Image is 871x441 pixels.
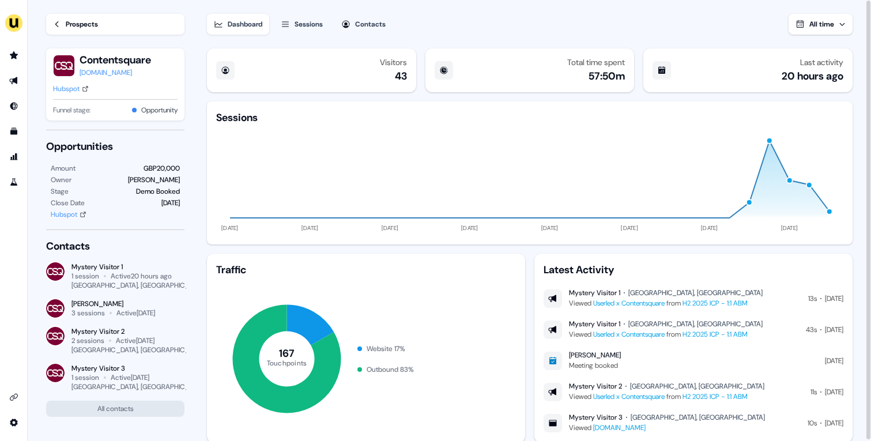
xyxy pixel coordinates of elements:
[301,224,319,232] tspan: [DATE]
[51,174,71,186] div: Owner
[395,69,407,83] div: 43
[5,388,23,406] a: Go to integrations
[782,69,843,83] div: 20 hours ago
[355,18,386,30] div: Contacts
[621,224,639,232] tspan: [DATE]
[544,263,843,277] div: Latest Activity
[136,186,180,197] div: Demo Booked
[630,382,764,391] div: [GEOGRAPHIC_DATA], [GEOGRAPHIC_DATA]
[71,345,207,355] div: [GEOGRAPHIC_DATA], [GEOGRAPHIC_DATA]
[46,401,184,417] button: All contacts
[569,297,763,309] div: Viewed from
[295,18,323,30] div: Sessions
[111,272,172,281] div: Active 20 hours ago
[825,386,843,398] div: [DATE]
[631,413,765,422] div: [GEOGRAPHIC_DATA], [GEOGRAPHIC_DATA]
[569,350,621,360] div: [PERSON_NAME]
[51,186,69,197] div: Stage
[5,97,23,115] a: Go to Inbound
[216,263,516,277] div: Traffic
[128,174,180,186] div: [PERSON_NAME]
[267,358,307,367] tspan: Touchpoints
[5,148,23,166] a: Go to attribution
[228,18,262,30] div: Dashboard
[541,224,559,232] tspan: [DATE]
[51,209,86,220] a: Hubspot
[221,224,239,232] tspan: [DATE]
[593,299,665,308] a: Userled x Contentsquare
[46,140,184,153] div: Opportunities
[116,308,155,318] div: Active [DATE]
[825,417,843,429] div: [DATE]
[71,373,99,382] div: 1 session
[71,272,99,281] div: 1 session
[216,111,258,125] div: Sessions
[71,308,105,318] div: 3 sessions
[789,14,853,35] button: All time
[569,382,622,391] div: Mystery Visitor 2
[367,364,414,375] div: Outbound 83 %
[683,330,748,339] a: H2 2025 ICP - 1:1 ABM
[461,224,478,232] tspan: [DATE]
[810,386,817,398] div: 11s
[71,382,207,391] div: [GEOGRAPHIC_DATA], [GEOGRAPHIC_DATA]
[567,58,625,67] div: Total time spent
[825,324,843,336] div: [DATE]
[5,413,23,432] a: Go to integrations
[569,329,763,340] div: Viewed from
[51,163,76,174] div: Amount
[569,391,764,402] div: Viewed from
[111,373,149,382] div: Active [DATE]
[5,71,23,90] a: Go to outbound experience
[806,324,817,336] div: 43s
[569,288,620,297] div: Mystery Visitor 1
[628,288,763,297] div: [GEOGRAPHIC_DATA], [GEOGRAPHIC_DATA]
[51,197,85,209] div: Close Date
[800,58,843,67] div: Last activity
[825,355,843,367] div: [DATE]
[274,14,330,35] button: Sessions
[5,122,23,141] a: Go to templates
[334,14,393,35] button: Contacts
[569,422,765,434] div: Viewed
[825,293,843,304] div: [DATE]
[116,336,154,345] div: Active [DATE]
[683,392,748,401] a: H2 2025 ICP - 1:1 ABM
[569,413,623,422] div: Mystery Visitor 3
[593,392,665,401] a: Userled x Contentsquare
[593,330,665,339] a: Userled x Contentsquare
[46,239,184,253] div: Contacts
[380,58,407,67] div: Visitors
[569,360,621,371] div: Meeting booked
[279,346,295,360] tspan: 167
[593,423,646,432] a: [DOMAIN_NAME]
[53,83,89,95] a: Hubspot
[589,69,625,83] div: 57:50m
[53,83,80,95] div: Hubspot
[71,262,184,272] div: Mystery Visitor 1
[141,104,178,116] button: Opportunity
[66,18,98,30] div: Prospects
[701,224,718,232] tspan: [DATE]
[71,364,184,373] div: Mystery Visitor 3
[51,209,77,220] div: Hubspot
[53,104,91,116] span: Funnel stage:
[207,14,269,35] button: Dashboard
[161,197,180,209] div: [DATE]
[367,343,405,355] div: Website 17 %
[808,293,817,304] div: 13s
[80,67,151,78] a: [DOMAIN_NAME]
[808,417,817,429] div: 10s
[628,319,763,329] div: [GEOGRAPHIC_DATA], [GEOGRAPHIC_DATA]
[71,336,104,345] div: 2 sessions
[71,327,184,336] div: Mystery Visitor 2
[382,224,399,232] tspan: [DATE]
[46,14,184,35] a: Prospects
[683,299,748,308] a: H2 2025 ICP - 1:1 ABM
[5,173,23,191] a: Go to experiments
[144,163,180,174] div: GBP20,000
[5,46,23,65] a: Go to prospects
[809,20,834,29] span: All time
[80,53,151,67] button: Contentsquare
[71,299,155,308] div: [PERSON_NAME]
